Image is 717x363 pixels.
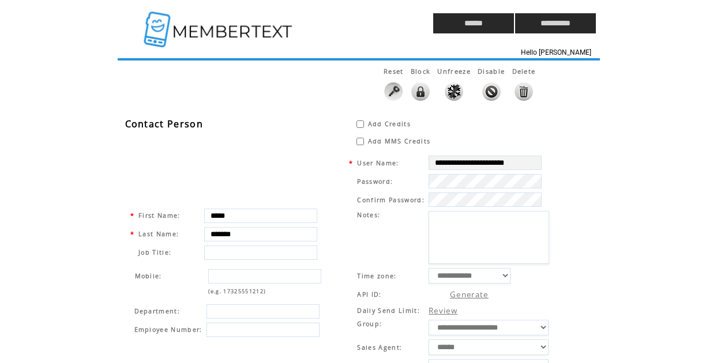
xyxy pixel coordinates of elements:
span: Employee Number: [134,326,202,334]
span: Daily Send Limit: [357,307,420,315]
span: API ID: [357,290,381,298]
span: This feature will disable any activity. No credits, Landing Pages or Mobile Websites will work. T... [478,67,505,75]
span: Add MMS Credits [368,137,431,145]
span: Reset this user password [384,67,404,75]
span: Group: [357,320,382,328]
img: This feature will disable any activity. No credits, Landing Pages or Mobile Websites will work. T... [482,82,501,101]
span: This feature will disable any activity and delete all data without a restore option. [512,67,536,75]
span: Add Credits [368,120,411,128]
span: Unfreeze this user [437,67,471,75]
img: Click to reset this user password [384,82,403,101]
span: Job Title: [138,248,171,256]
span: Sales Agent: [357,343,402,351]
span: Hello [PERSON_NAME] [521,48,591,56]
span: This feature will lock the ability to login to the system. All activity will remain live such as ... [411,67,431,75]
span: First Name: [138,211,181,220]
img: This feature will lock the ability to login to the system. All activity will remain live such as ... [411,82,430,101]
span: Last Name: [138,230,179,238]
a: Generate [450,289,489,300]
span: Password: [357,177,393,186]
span: Mobile: [135,272,162,280]
a: Review [429,305,457,316]
span: Contact Person [125,118,204,130]
span: Time zone: [357,272,396,280]
img: This feature will disable any activity and delete all data without a restore option. [515,82,533,101]
img: Click to unfreeze this user [445,82,463,101]
span: User Name: [357,159,399,167]
span: Notes: [357,211,380,219]
span: Confirm Password: [357,196,425,204]
span: (e.g. 17325551212) [208,288,266,295]
span: Department: [134,307,181,315]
